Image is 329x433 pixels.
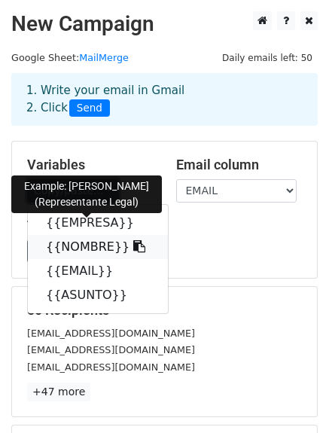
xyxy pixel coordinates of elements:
small: [EMAIL_ADDRESS][DOMAIN_NAME] [27,344,195,355]
small: [EMAIL_ADDRESS][DOMAIN_NAME] [27,328,195,339]
iframe: Chat Widget [254,361,329,433]
span: Daily emails left: 50 [217,50,318,66]
a: +47 more [27,383,90,401]
h5: Email column [176,157,303,173]
a: {{EMAIL}} [28,259,168,283]
a: Daily emails left: 50 [217,52,318,63]
a: {{EMPRESA}} [28,211,168,235]
div: Widget de chat [254,361,329,433]
div: Example: [PERSON_NAME] (Representante Legal) [11,175,162,213]
span: Send [69,99,110,117]
div: 1. Write your email in Gmail 2. Click [15,82,314,117]
small: Google Sheet: [11,52,129,63]
a: MailMerge [79,52,129,63]
a: {{ASUNTO}} [28,283,168,307]
small: [EMAIL_ADDRESS][DOMAIN_NAME] [27,361,195,373]
a: {{NOMBRE}} [28,235,168,259]
h5: Variables [27,157,154,173]
h2: New Campaign [11,11,318,37]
